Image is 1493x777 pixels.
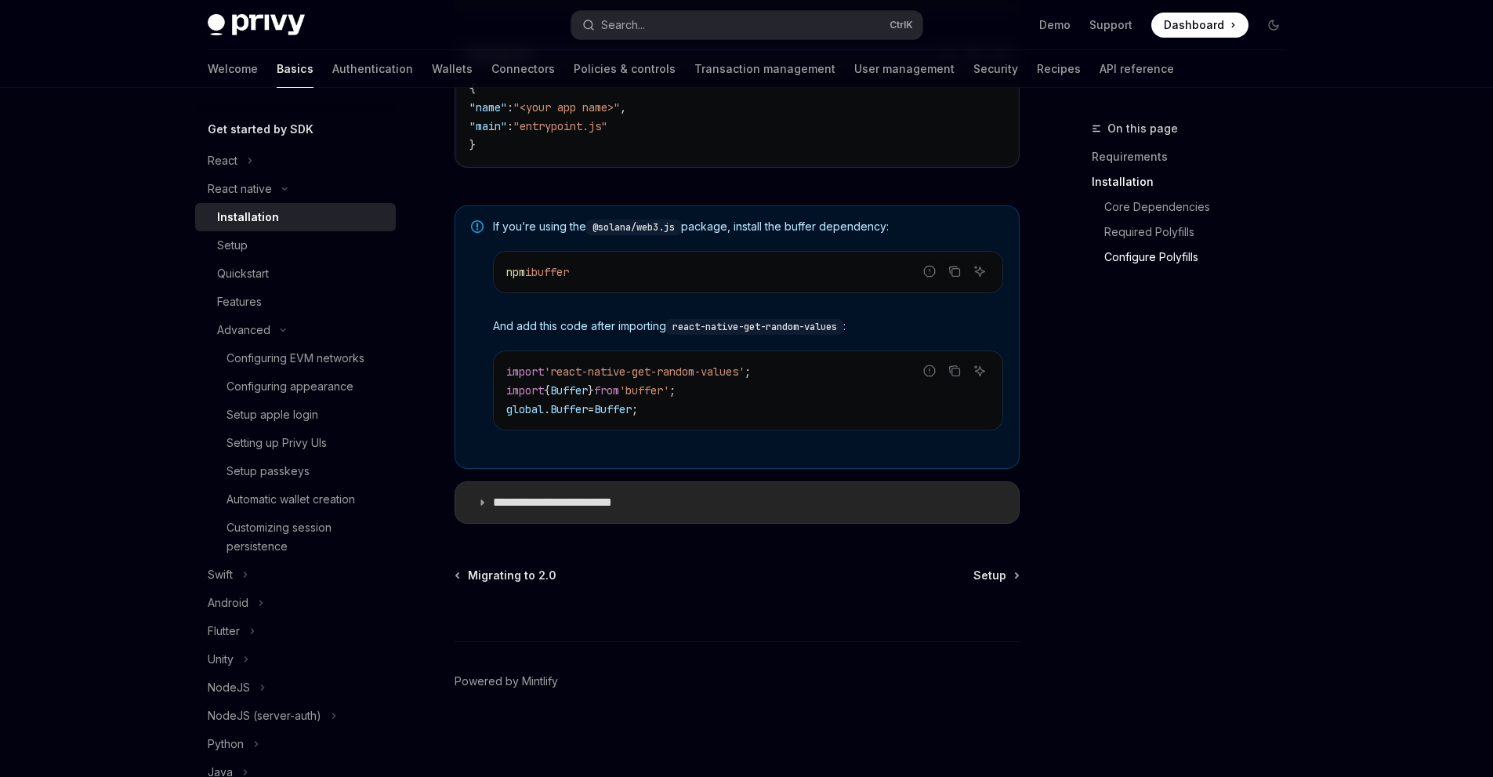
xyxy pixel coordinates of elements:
[1107,119,1178,138] span: On this page
[544,365,745,379] span: 'react-native-get-random-values'
[506,265,525,279] span: npm
[1089,17,1132,33] a: Support
[195,147,396,175] button: Toggle React section
[513,100,620,114] span: "<your app name>"
[469,82,476,96] span: {
[455,674,558,689] a: Powered by Mintlify
[226,405,318,424] div: Setup apple login
[506,383,544,398] span: import
[619,383,669,398] span: 'buffer'
[1092,220,1299,245] a: Required Polyfills
[854,50,955,88] a: User management
[506,402,544,416] span: global
[208,650,234,669] div: Unity
[745,365,751,379] span: ;
[195,372,396,401] a: Configuring appearance
[919,261,940,281] button: Report incorrect code
[669,383,676,398] span: ;
[468,568,556,583] span: Migrating to 2.0
[195,288,396,316] a: Features
[1261,13,1286,38] button: Toggle dark mode
[1092,194,1299,220] a: Core Dependencies
[1100,50,1174,88] a: API reference
[217,208,279,227] div: Installation
[1092,245,1299,270] a: Configure Polyfills
[226,490,355,509] div: Automatic wallet creation
[208,14,305,36] img: dark logo
[1151,13,1248,38] a: Dashboard
[226,518,386,556] div: Customizing session persistence
[969,361,990,381] button: Ask AI
[620,100,626,114] span: ,
[332,50,413,88] a: Authentication
[277,50,313,88] a: Basics
[513,119,607,133] span: "entrypoint.js"
[195,645,396,674] button: Toggle Unity section
[1092,144,1299,169] a: Requirements
[195,316,396,344] button: Toggle Advanced section
[469,119,507,133] span: "main"
[195,231,396,260] a: Setup
[694,50,835,88] a: Transaction management
[195,175,396,203] button: Toggle React native section
[208,594,248,612] div: Android
[195,617,396,645] button: Toggle Flutter section
[195,401,396,429] a: Setup apple login
[195,589,396,617] button: Toggle Android section
[226,434,327,452] div: Setting up Privy UIs
[588,383,594,398] span: }
[432,50,473,88] a: Wallets
[217,236,248,255] div: Setup
[195,561,396,589] button: Toggle Swift section
[226,377,353,396] div: Configuring appearance
[195,260,396,288] a: Quickstart
[456,568,556,583] a: Migrating to 2.0
[226,349,364,368] div: Configuring EVM networks
[208,622,240,641] div: Flutter
[594,383,619,398] span: from
[217,264,269,283] div: Quickstart
[195,674,396,702] button: Toggle NodeJS section
[491,50,555,88] a: Connectors
[973,568,1018,583] a: Setup
[208,120,313,139] h5: Get started by SDK
[919,361,940,381] button: Report incorrect code
[1092,169,1299,194] a: Installation
[507,100,513,114] span: :
[195,429,396,457] a: Setting up Privy UIs
[195,344,396,372] a: Configuring EVM networks
[973,50,1018,88] a: Security
[493,219,1003,235] span: If you’re using the package, install the buffer dependency:
[195,203,396,231] a: Installation
[195,730,396,758] button: Toggle Python section
[226,462,310,481] div: Setup passkeys
[195,702,396,730] button: Toggle NodeJS (server-auth) section
[973,568,1006,583] span: Setup
[525,265,531,279] span: i
[574,50,676,88] a: Policies & controls
[493,318,1003,335] span: And add this code after importing :
[944,361,965,381] button: Copy the contents from the code block
[531,265,569,279] span: buffer
[1037,50,1081,88] a: Recipes
[195,485,396,514] a: Automatic wallet creation
[208,678,250,697] div: NodeJS
[666,319,843,335] code: react-native-get-random-values
[586,220,681,235] code: @solana/web3.js
[507,119,513,133] span: :
[195,457,396,485] a: Setup passkeys
[195,514,396,561] a: Customizing session persistence
[217,321,270,339] div: Advanced
[208,735,244,753] div: Python
[208,706,321,725] div: NodeJS (server-auth)
[506,365,544,379] span: import
[944,261,965,281] button: Copy the contents from the code block
[1164,17,1224,33] span: Dashboard
[544,402,550,416] span: .
[469,100,507,114] span: "name"
[550,383,588,398] span: Buffer
[208,151,237,170] div: React
[208,50,258,88] a: Welcome
[890,19,913,31] span: Ctrl K
[594,402,632,416] span: Buffer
